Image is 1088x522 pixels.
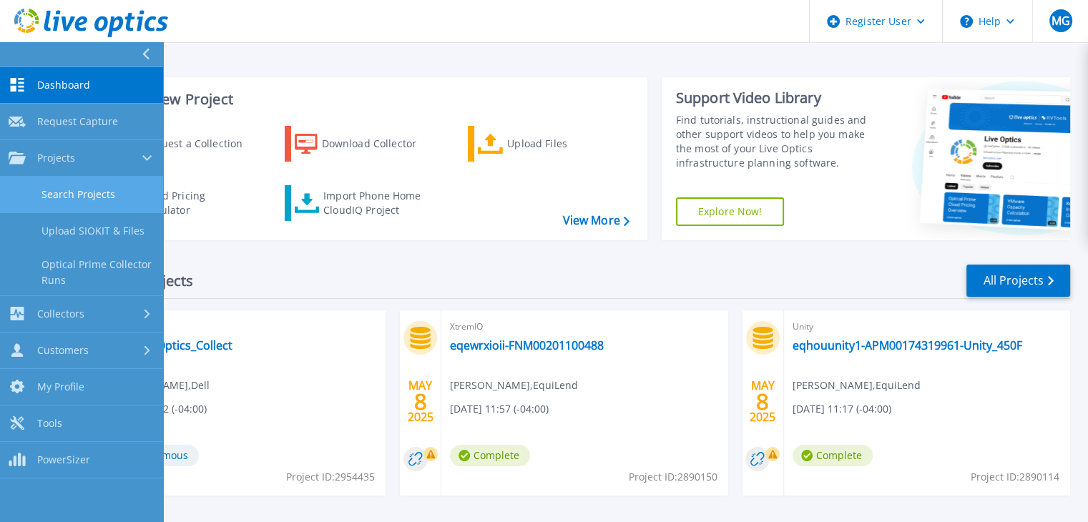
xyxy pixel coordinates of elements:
[414,395,427,408] span: 8
[507,129,622,158] div: Upload Files
[37,115,118,128] span: Request Capture
[793,445,873,466] span: Complete
[676,197,785,226] a: Explore Now!
[140,189,255,217] div: Cloud Pricing Calculator
[37,344,89,357] span: Customers
[322,129,436,158] div: Download Collector
[562,214,629,227] a: View More
[108,319,377,335] span: Optical Prime
[286,469,375,485] span: Project ID: 2954435
[450,401,549,417] span: [DATE] 11:57 (-04:00)
[102,92,629,107] h3: Start a New Project
[749,375,776,428] div: MAY 2025
[1051,15,1069,26] span: MG
[37,152,75,164] span: Projects
[793,378,921,393] span: [PERSON_NAME] , EquiLend
[450,338,604,353] a: eqewrxioii-FNM00201100488
[966,265,1070,297] a: All Projects
[102,126,261,162] a: Request a Collection
[676,113,881,170] div: Find tutorials, instructional guides and other support videos to help you make the most of your L...
[285,126,444,162] a: Download Collector
[793,401,891,417] span: [DATE] 11:17 (-04:00)
[102,185,261,221] a: Cloud Pricing Calculator
[450,445,530,466] span: Complete
[407,375,434,428] div: MAY 2025
[108,338,232,353] a: PW_Live_Optics_Collect
[450,378,578,393] span: [PERSON_NAME] , EquiLend
[793,338,1022,353] a: eqhouunity1-APM00174319961-Unity_450F
[323,189,435,217] div: Import Phone Home CloudIQ Project
[37,79,90,92] span: Dashboard
[793,319,1062,335] span: Unity
[37,307,84,320] span: Collectors
[468,126,627,162] a: Upload Files
[971,469,1059,485] span: Project ID: 2890114
[629,469,717,485] span: Project ID: 2890150
[450,319,719,335] span: XtremIO
[37,453,90,466] span: PowerSizer
[142,129,257,158] div: Request a Collection
[37,380,84,393] span: My Profile
[37,417,62,430] span: Tools
[756,395,769,408] span: 8
[676,89,881,107] div: Support Video Library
